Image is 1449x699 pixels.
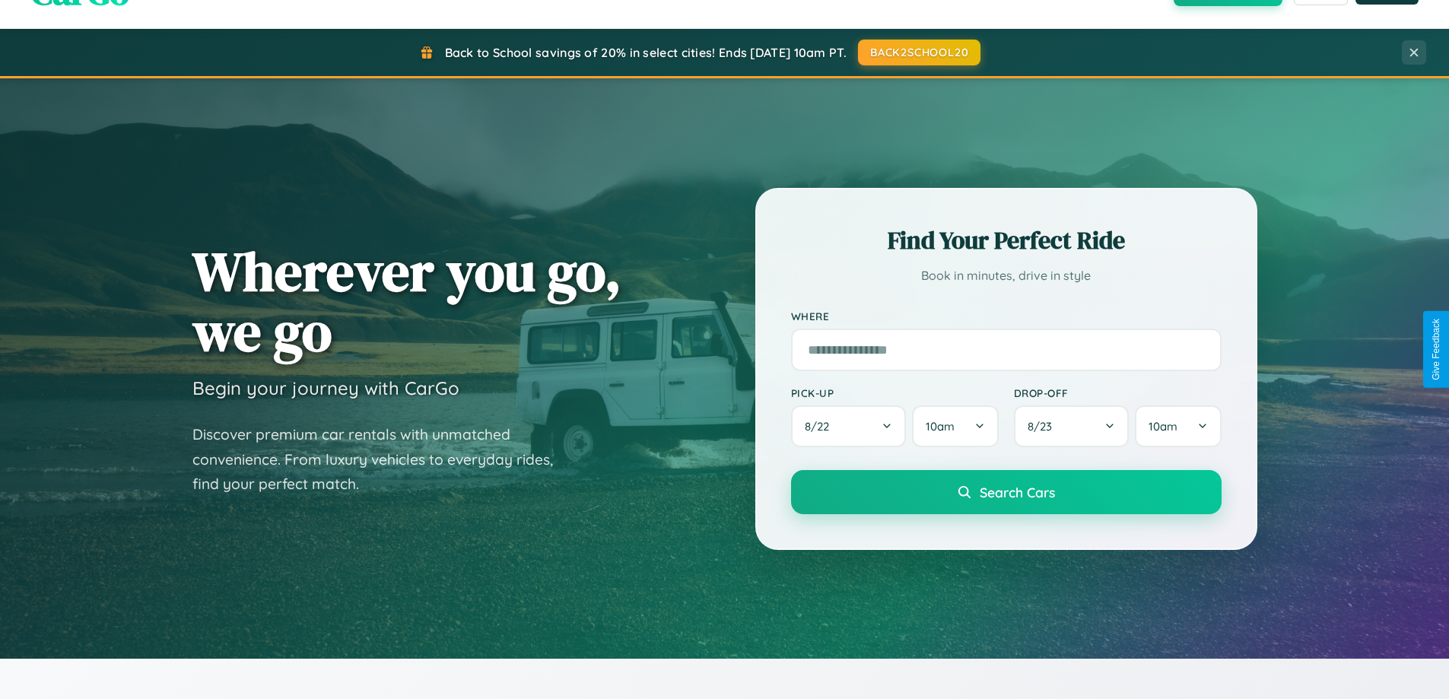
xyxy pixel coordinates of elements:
p: Book in minutes, drive in style [791,265,1222,287]
span: 10am [926,419,955,434]
button: 10am [1135,405,1221,447]
label: Where [791,310,1222,322]
button: 8/22 [791,405,907,447]
button: 8/23 [1014,405,1130,447]
h1: Wherever you go, we go [192,241,621,361]
label: Drop-off [1014,386,1222,399]
button: Search Cars [791,470,1222,514]
div: Give Feedback [1431,319,1441,380]
span: 8 / 22 [805,419,837,434]
label: Pick-up [791,386,999,399]
button: 10am [912,405,998,447]
h3: Begin your journey with CarGo [192,377,459,399]
button: BACK2SCHOOL20 [858,40,980,65]
span: Back to School savings of 20% in select cities! Ends [DATE] 10am PT. [445,45,847,60]
span: Search Cars [980,484,1055,500]
p: Discover premium car rentals with unmatched convenience. From luxury vehicles to everyday rides, ... [192,422,573,497]
span: 10am [1149,419,1177,434]
h2: Find Your Perfect Ride [791,224,1222,257]
span: 8 / 23 [1028,419,1060,434]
